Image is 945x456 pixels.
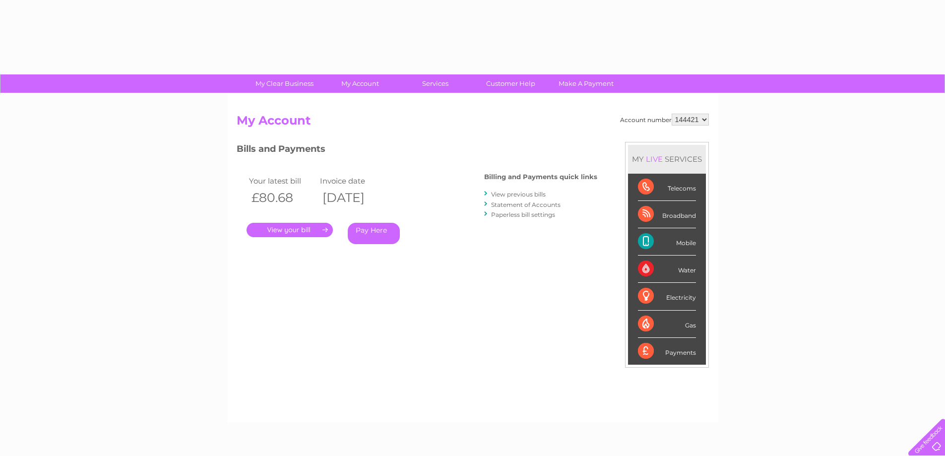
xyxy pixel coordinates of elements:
div: Water [638,256,696,283]
div: Payments [638,338,696,365]
a: Pay Here [348,223,400,244]
div: Gas [638,311,696,338]
div: Mobile [638,228,696,256]
td: Invoice date [317,174,389,188]
a: My Account [319,74,401,93]
a: View previous bills [491,191,546,198]
a: . [247,223,333,237]
h2: My Account [237,114,709,132]
h3: Bills and Payments [237,142,597,159]
h4: Billing and Payments quick links [484,173,597,181]
a: Statement of Accounts [491,201,561,208]
div: Telecoms [638,174,696,201]
a: Make A Payment [545,74,627,93]
div: Broadband [638,201,696,228]
div: MY SERVICES [628,145,706,173]
div: LIVE [644,154,665,164]
a: Customer Help [470,74,552,93]
td: Your latest bill [247,174,318,188]
th: [DATE] [317,188,389,208]
a: Paperless bill settings [491,211,555,218]
div: Account number [620,114,709,126]
div: Electricity [638,283,696,310]
th: £80.68 [247,188,318,208]
a: My Clear Business [244,74,325,93]
a: Services [394,74,476,93]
